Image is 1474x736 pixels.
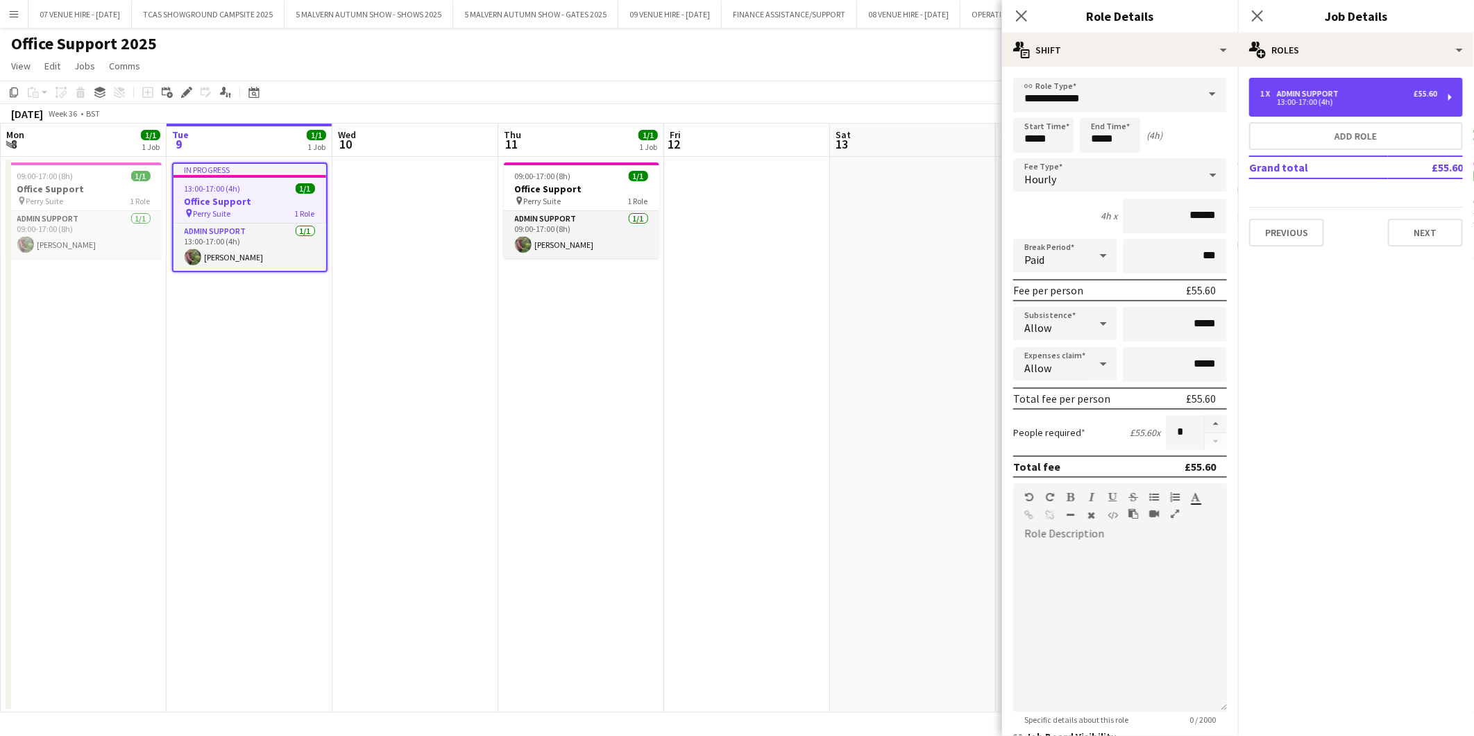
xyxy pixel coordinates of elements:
[1249,122,1463,150] button: Add role
[1277,89,1344,99] div: Admin Support
[1186,283,1216,297] div: £55.60
[638,130,658,140] span: 1/1
[1205,415,1227,433] button: Increase
[295,208,315,219] span: 1 Role
[1002,7,1238,25] h3: Role Details
[336,136,356,152] span: 10
[338,128,356,141] span: Wed
[639,142,657,152] div: 1 Job
[307,142,325,152] div: 1 Job
[1130,426,1160,439] div: £55.60 x
[1013,714,1140,725] span: Specific details about this role
[502,136,521,152] span: 11
[132,1,285,28] button: TCAS SHOWGROUND CAMPSITE 2025
[170,136,189,152] span: 9
[172,128,189,141] span: Tue
[1013,460,1060,474] div: Total fee
[1045,492,1055,503] button: Redo
[1013,283,1083,297] div: Fee per person
[69,57,101,75] a: Jobs
[1101,210,1117,222] div: 4h x
[1146,129,1162,142] div: (4h)
[26,196,64,206] span: Perry Suite
[1185,460,1216,474] div: £55.60
[194,208,231,219] span: Perry Suite
[833,136,851,152] span: 13
[6,211,162,258] app-card-role: Admin Support1/109:00-17:00 (8h)[PERSON_NAME]
[6,128,24,141] span: Mon
[1388,156,1463,178] td: £55.60
[6,57,36,75] a: View
[1186,392,1216,405] div: £55.60
[1013,392,1110,405] div: Total fee per person
[1024,172,1056,186] span: Hourly
[1013,426,1085,439] label: People required
[618,1,722,28] button: 09 VENUE HIRE - [DATE]
[172,162,328,272] app-job-card: In progress13:00-17:00 (4h)1/1Office Support Perry Suite1 RoleAdmin Support1/113:00-17:00 (4h)[PE...
[524,196,561,206] span: Perry Suite
[74,60,95,72] span: Jobs
[296,183,315,194] span: 1/1
[1414,89,1437,99] div: £55.60
[28,1,132,28] button: 07 VENUE HIRE - [DATE]
[1260,99,1437,106] div: 13:00-17:00 (4h)
[141,130,160,140] span: 1/1
[1260,89,1277,99] div: 1 x
[1001,128,1018,141] span: Sun
[836,128,851,141] span: Sat
[6,162,162,258] app-job-card: 09:00-17:00 (8h)1/1Office Support Perry Suite1 RoleAdmin Support1/109:00-17:00 (8h)[PERSON_NAME]
[1170,508,1180,519] button: Fullscreen
[285,1,453,28] button: 5 MALVERN AUTUMN SHOW - SHOWS 2025
[504,162,659,258] app-job-card: 09:00-17:00 (8h)1/1Office Support Perry Suite1 RoleAdmin Support1/109:00-17:00 (8h)[PERSON_NAME]
[1024,492,1034,503] button: Undo
[103,57,146,75] a: Comms
[504,128,521,141] span: Thu
[173,164,326,175] div: In progress
[39,57,66,75] a: Edit
[453,1,618,28] button: 5 MALVERN AUTUMN SHOW - GATES 2025
[185,183,241,194] span: 13:00-17:00 (4h)
[11,107,43,121] div: [DATE]
[670,128,681,141] span: Fri
[1128,492,1138,503] button: Strikethrough
[142,142,160,152] div: 1 Job
[1066,510,1076,521] button: Horizontal Line
[1024,361,1051,375] span: Allow
[1238,7,1474,25] h3: Job Details
[1002,33,1238,67] div: Shift
[6,183,162,195] h3: Office Support
[1024,321,1051,335] span: Allow
[1238,33,1474,67] div: Roles
[173,195,326,208] h3: Office Support
[1108,510,1117,521] button: HTML Code
[1087,492,1096,503] button: Italic
[1249,219,1324,246] button: Previous
[960,1,1089,28] button: OPERATIONS/OVERHEAD 2025
[668,136,681,152] span: 12
[11,33,157,54] h1: Office Support 2025
[46,108,81,119] span: Week 36
[109,60,140,72] span: Comms
[515,171,571,181] span: 09:00-17:00 (8h)
[44,60,60,72] span: Edit
[629,171,648,181] span: 1/1
[1128,508,1138,519] button: Paste as plain text
[722,1,857,28] button: FINANCE ASSISTANCE/SUPPORT
[1087,510,1096,521] button: Clear Formatting
[504,211,659,258] app-card-role: Admin Support1/109:00-17:00 (8h)[PERSON_NAME]
[999,136,1018,152] span: 14
[1191,492,1201,503] button: Text Color
[504,183,659,195] h3: Office Support
[4,136,24,152] span: 8
[17,171,74,181] span: 09:00-17:00 (8h)
[1388,219,1463,246] button: Next
[173,224,326,271] app-card-role: Admin Support1/113:00-17:00 (4h)[PERSON_NAME]
[307,130,326,140] span: 1/1
[1149,492,1159,503] button: Unordered List
[1249,156,1388,178] td: Grand total
[131,171,151,181] span: 1/1
[1149,508,1159,519] button: Insert video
